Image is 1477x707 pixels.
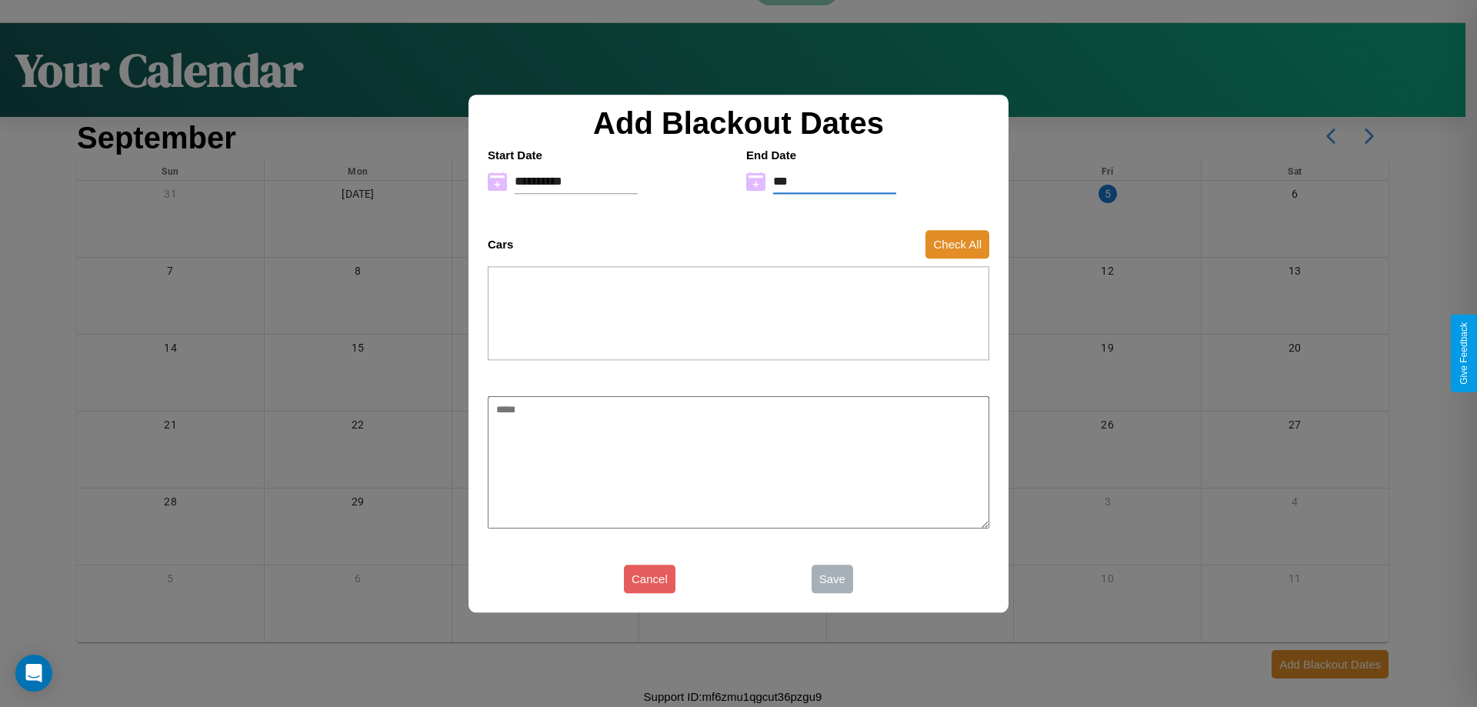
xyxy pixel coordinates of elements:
h4: Cars [488,238,513,251]
h2: Add Blackout Dates [480,106,997,141]
div: Give Feedback [1459,322,1469,385]
button: Save [812,565,853,593]
h4: End Date [746,148,989,162]
button: Cancel [624,565,675,593]
div: Open Intercom Messenger [15,655,52,692]
button: Check All [925,230,989,258]
h4: Start Date [488,148,731,162]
